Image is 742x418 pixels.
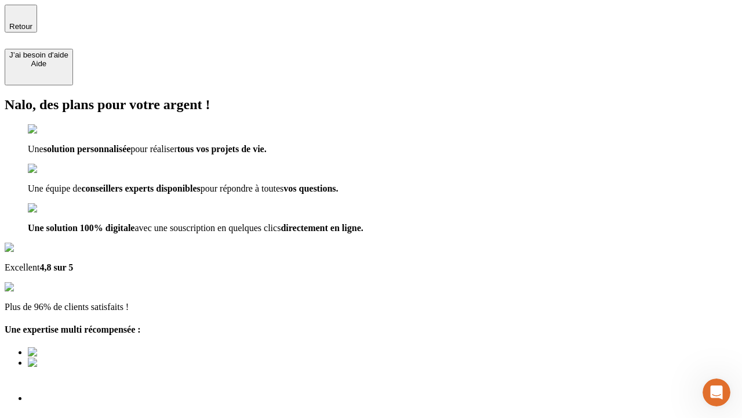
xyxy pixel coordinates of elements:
[28,144,43,154] span: Une
[283,183,338,193] span: vos questions.
[5,243,72,253] img: Google Review
[5,325,737,335] h4: Une expertise multi récompensée :
[5,262,39,272] span: Excellent
[28,183,81,193] span: Une équipe de
[281,223,363,233] span: directement en ligne.
[28,223,134,233] span: Une solution 100% digitale
[28,358,135,368] img: Best savings advice award
[28,124,78,135] img: checkmark
[5,302,737,312] p: Plus de 96% de clients satisfaits !
[5,5,37,33] button: Retour
[9,51,68,59] div: J’ai besoin d'aide
[43,144,131,154] span: solution personnalisée
[39,262,73,272] span: 4,8 sur 5
[5,391,737,413] h1: Votre résultat de simulation est prêt !
[28,203,78,214] img: checkmark
[5,49,73,85] button: J’ai besoin d'aideAide
[201,183,284,193] span: pour répondre à toutes
[5,282,62,293] img: reviews stars
[28,164,78,174] img: checkmark
[28,368,135,379] img: Best savings advice award
[703,379,730,406] iframe: Intercom live chat
[9,22,32,31] span: Retour
[177,144,267,154] span: tous vos projets de vie.
[130,144,177,154] span: pour réaliser
[9,59,68,68] div: Aide
[5,97,737,113] h2: Nalo, des plans pour votre argent !
[81,183,200,193] span: conseillers experts disponibles
[134,223,281,233] span: avec une souscription en quelques clics
[28,347,135,358] img: Best savings advice award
